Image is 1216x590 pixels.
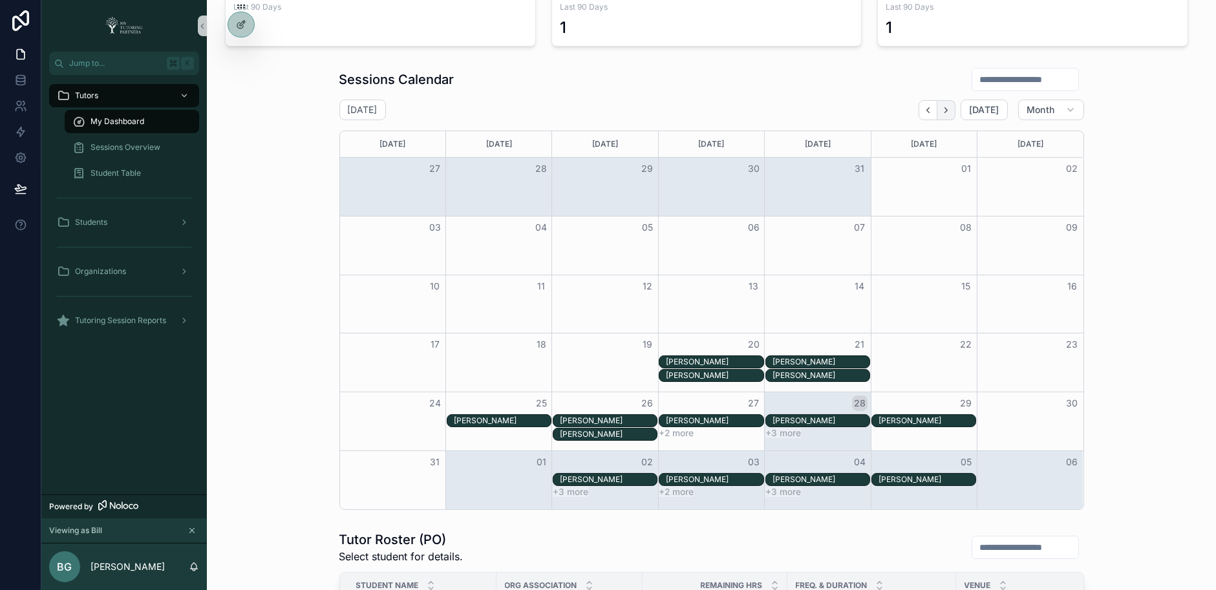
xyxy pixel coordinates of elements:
button: 06 [746,220,762,235]
div: [PERSON_NAME] [666,357,763,367]
span: Last 90 Days [233,2,528,12]
div: 1 [886,17,892,38]
a: Students [49,211,199,234]
div: [PERSON_NAME] [666,416,763,426]
button: +2 more [659,487,694,497]
div: Nolan Espedal [773,370,869,381]
div: Tylor Brees [773,415,869,427]
h1: Tutor Roster (PO) [339,531,464,549]
button: 27 [427,161,443,176]
div: [PERSON_NAME] [879,416,976,426]
div: [PERSON_NAME] [773,416,869,426]
span: Viewing as Bill [49,525,102,536]
button: 01 [958,161,974,176]
span: [DATE] [969,104,999,116]
div: [PERSON_NAME] [560,474,657,485]
button: 13 [746,279,762,294]
div: [PERSON_NAME] [454,416,551,426]
button: 18 [533,337,549,352]
button: 17 [427,337,443,352]
div: Grace Villanueba [666,356,763,368]
div: scrollable content [41,75,207,349]
div: [DATE] [979,131,1081,157]
span: K [182,58,193,68]
button: 07 [852,220,868,235]
button: 28 [533,161,549,176]
div: Adin Kranson [879,474,976,485]
button: 23 [1064,337,1080,352]
div: [DATE] [342,131,443,157]
button: 25 [533,395,549,411]
h2: [DATE] [348,103,378,116]
a: Sessions Overview [65,136,199,159]
button: 12 [639,279,655,294]
button: 26 [639,395,655,411]
div: [DATE] [873,131,975,157]
button: [DATE] [961,100,1008,120]
button: 01 [533,454,549,470]
span: Tutors [75,90,98,101]
button: 02 [639,454,655,470]
button: Jump to...K [49,52,199,75]
div: [PERSON_NAME] [560,429,657,439]
div: Tylor Brees [773,356,869,368]
span: Last 90 Days [560,2,854,12]
div: [PERSON_NAME] [879,474,976,485]
span: My Dashboard [91,116,144,127]
span: Organizations [75,266,126,277]
span: Sessions Overview [91,142,160,153]
span: Jump to... [69,58,162,68]
button: 24 [427,395,443,411]
span: Students [75,217,107,227]
button: 10 [427,279,443,294]
p: [PERSON_NAME] [91,560,165,573]
button: 20 [746,337,762,352]
button: 06 [1064,454,1080,470]
button: 08 [958,220,974,235]
button: 30 [1064,395,1080,411]
div: [PERSON_NAME] [560,416,657,426]
button: +3 more [553,487,588,497]
div: Aevian Vera [560,428,657,440]
button: 02 [1064,161,1080,176]
a: My Dashboard [65,110,199,133]
div: Grace Villanueba [666,415,763,427]
button: 04 [852,454,868,470]
button: 11 [533,279,549,294]
button: 22 [958,337,974,352]
span: Powered by [49,501,93,512]
button: Next [937,100,955,120]
div: Nolan Espedal [560,415,657,427]
button: 30 [746,161,762,176]
span: Month [1027,104,1055,116]
button: +2 more [659,428,694,438]
span: Last 90 Days [886,2,1180,12]
div: Tylor Brees [773,474,869,485]
button: 16 [1064,279,1080,294]
button: 21 [852,337,868,352]
div: Grace Villanueba [666,474,763,485]
a: Tutors [49,84,199,107]
img: App logo [101,16,147,36]
a: Student Table [65,162,199,185]
button: 03 [427,220,443,235]
div: [PERSON_NAME] [666,474,763,485]
div: Nolan Espedal [560,474,657,485]
div: [DATE] [554,131,656,157]
a: Powered by [41,494,207,518]
button: 05 [958,454,974,470]
span: BG [58,559,72,574]
div: Anthony Ramirez [666,370,763,381]
div: Adin Kranson [879,415,976,427]
button: 31 [852,161,868,176]
button: 15 [958,279,974,294]
button: 14 [852,279,868,294]
div: [DATE] [767,131,868,157]
button: 05 [639,220,655,235]
div: [DATE] [448,131,549,157]
button: 27 [746,395,762,411]
button: 29 [639,161,655,176]
button: +3 more [765,428,801,438]
button: Month [1018,100,1084,120]
div: [PERSON_NAME] [773,370,869,381]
